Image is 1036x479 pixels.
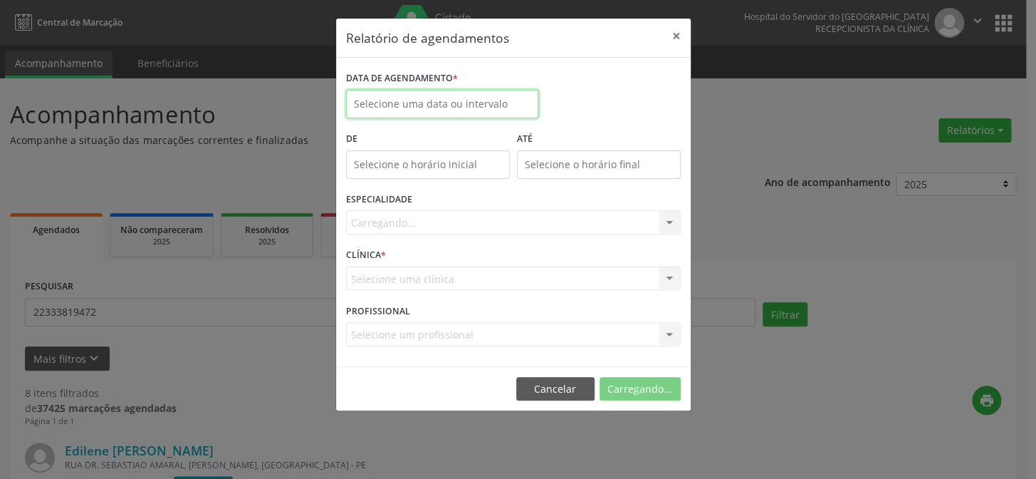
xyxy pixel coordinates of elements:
label: CLÍNICA [346,244,386,267]
label: DATA DE AGENDAMENTO [346,68,458,90]
input: Selecione o horário final [517,150,681,179]
label: ATÉ [517,128,681,150]
input: Selecione uma data ou intervalo [346,90,538,118]
h5: Relatório de agendamentos [346,29,509,47]
label: ESPECIALIDADE [346,189,412,211]
label: De [346,128,510,150]
button: Close [662,19,691,53]
label: PROFISSIONAL [346,300,410,322]
input: Selecione o horário inicial [346,150,510,179]
button: Cancelar [516,377,595,401]
button: Carregando... [600,377,681,401]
